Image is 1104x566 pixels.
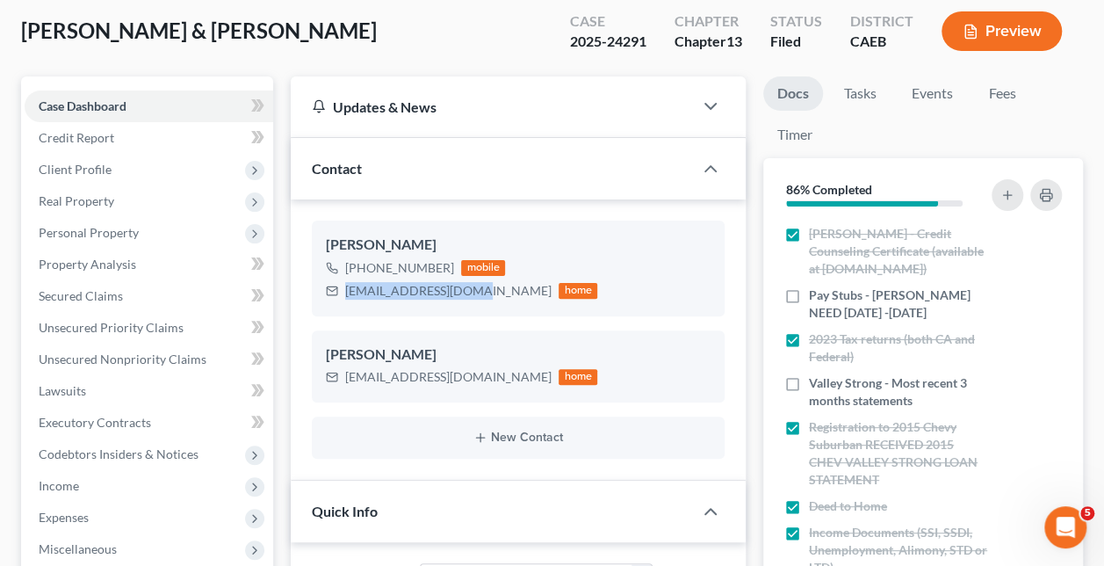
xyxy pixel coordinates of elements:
span: Miscellaneous [39,541,117,556]
span: Registration to 2015 Chevy Suburban RECEIVED 2015 CHEV VALLEY STRONG LOAN STATEMENT [809,418,988,489]
div: Case [570,11,646,32]
a: Case Dashboard [25,91,273,122]
span: Real Property [39,193,114,208]
div: [EMAIL_ADDRESS][DOMAIN_NAME] [345,282,552,300]
span: 5 [1080,506,1094,520]
a: Property Analysis [25,249,273,280]
a: Fees [974,76,1030,111]
strong: 86% Completed [786,182,872,197]
div: [EMAIL_ADDRESS][DOMAIN_NAME] [345,368,552,386]
a: Lawsuits [25,375,273,407]
span: Credit Report [39,130,114,145]
div: [PHONE_NUMBER] [345,259,454,277]
div: Filed [770,32,822,52]
div: CAEB [850,32,913,52]
a: Secured Claims [25,280,273,312]
span: Lawsuits [39,383,86,398]
div: Updates & News [312,98,672,116]
a: Unsecured Priority Claims [25,312,273,344]
span: [PERSON_NAME] & [PERSON_NAME] [21,18,377,43]
span: Secured Claims [39,288,123,303]
span: Contact [312,160,362,177]
span: 2023 Tax returns (both CA and Federal) [809,330,988,366]
a: Unsecured Nonpriority Claims [25,344,273,375]
a: Timer [763,118,826,152]
div: home [559,283,597,299]
span: Valley Strong - Most recent 3 months statements [809,374,988,410]
div: [PERSON_NAME] [326,235,711,256]
span: Personal Property [39,225,139,240]
a: Executory Contracts [25,407,273,439]
span: Client Profile [39,162,112,177]
div: Chapter [675,11,742,32]
div: District [850,11,913,32]
span: [PERSON_NAME] - Credit Counseling Certificate (available at [DOMAIN_NAME]) [809,225,988,278]
span: Quick Info [312,503,378,519]
div: Status [770,11,822,32]
span: Unsecured Priority Claims [39,320,184,335]
div: mobile [461,260,505,276]
span: Income [39,478,79,493]
button: Preview [942,11,1062,51]
div: 2025-24291 [570,32,646,52]
a: Events [898,76,967,111]
span: Expenses [39,510,89,525]
div: Chapter [675,32,742,52]
span: Unsecured Nonpriority Claims [39,352,206,366]
a: Credit Report [25,122,273,154]
a: Docs [763,76,823,111]
iframe: Intercom live chat [1044,506,1086,548]
span: 13 [726,33,742,49]
span: Case Dashboard [39,98,126,113]
span: Executory Contracts [39,415,151,430]
button: New Contact [326,431,711,445]
span: Property Analysis [39,257,136,272]
span: Pay Stubs - [PERSON_NAME] NEED [DATE] -[DATE] [809,287,988,322]
span: Codebtors Insiders & Notices [39,446,198,461]
span: Deed to Home [809,497,887,515]
a: Tasks [830,76,891,111]
div: [PERSON_NAME] [326,345,711,366]
div: home [559,369,597,385]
